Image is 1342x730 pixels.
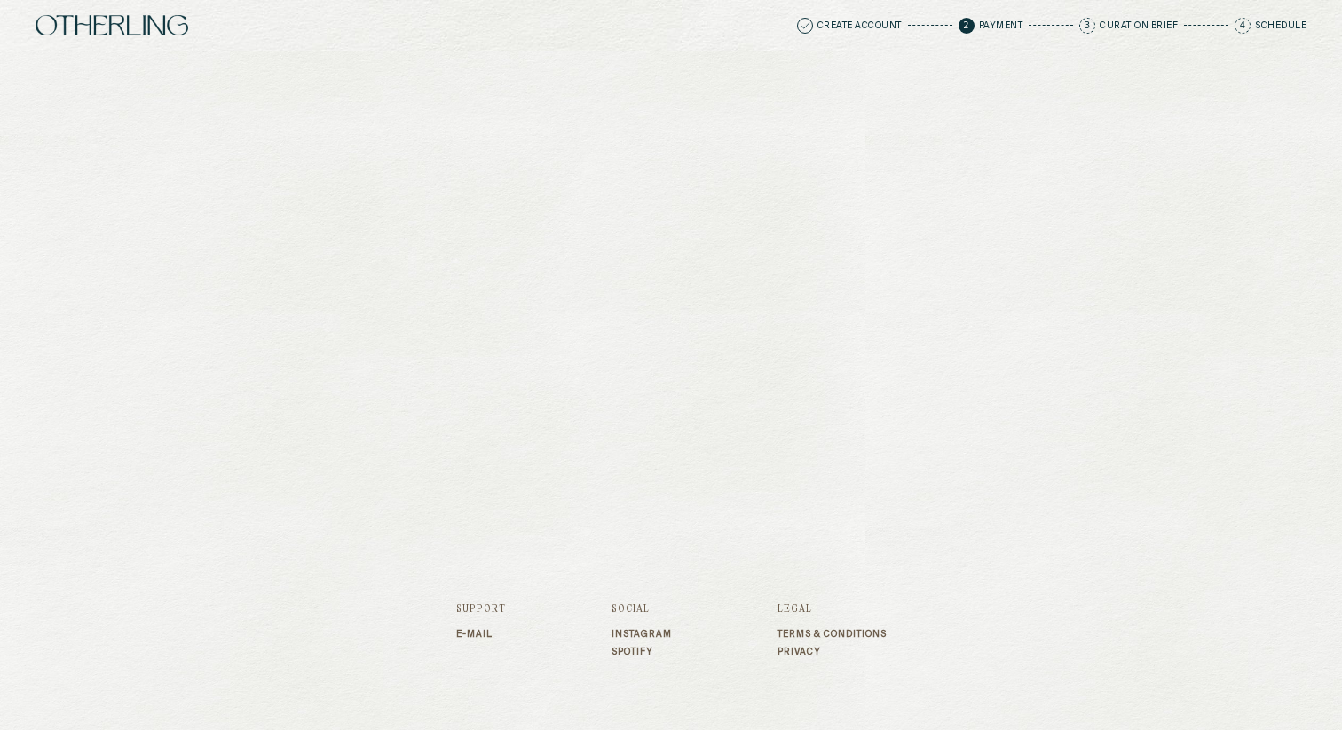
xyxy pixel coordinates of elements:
h3: Support [456,604,506,615]
p: Payment [979,21,1023,30]
p: Schedule [1255,21,1306,30]
h3: Social [612,604,672,615]
span: 4 [1235,18,1251,34]
a: Spotify [612,647,672,657]
span: 3 [1079,18,1095,34]
a: Instagram [612,629,672,640]
a: Terms & Conditions [778,629,887,640]
img: logo [36,15,188,36]
span: 2 [959,18,975,34]
h3: Legal [778,604,887,615]
p: Curation Brief [1100,21,1178,30]
a: E-mail [456,629,506,640]
a: Privacy [778,647,887,657]
p: Create Account [817,21,902,30]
